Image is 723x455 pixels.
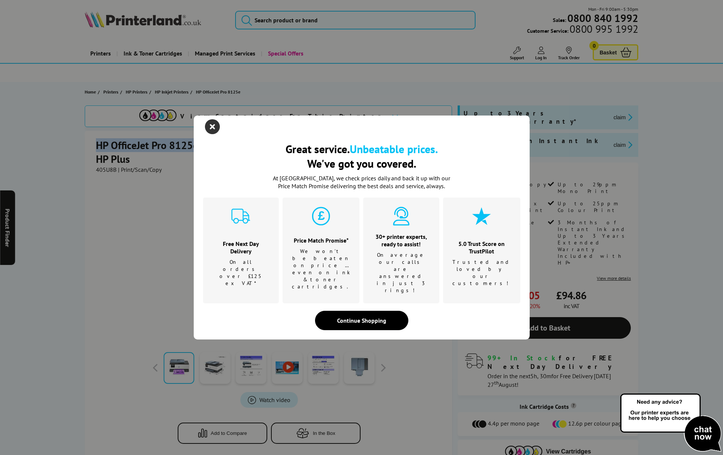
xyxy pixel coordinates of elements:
[292,237,350,244] h3: Price Match Promise*
[268,174,455,190] p: At [GEOGRAPHIC_DATA], we check prices daily and back it up with our Price Match Promise deliverin...
[618,392,723,454] img: Open Live Chat window
[203,142,520,171] h2: Great service. We've got you covered.
[212,240,270,255] h3: Free Next Day Delivery
[452,240,511,255] h3: 5.0 Trust Score on TrustPilot
[231,207,250,225] img: delivery-cyan.svg
[350,142,438,156] b: Unbeatable prices.
[373,252,430,294] p: On average our calls are answered in just 3 rings!
[315,311,408,330] div: Continue Shopping
[392,207,411,225] img: expert-cyan.svg
[207,121,218,132] button: close modal
[373,233,430,248] h3: 30+ printer experts, ready to assist!
[212,259,270,287] p: On all orders over £125 ex VAT*
[312,207,330,225] img: price-promise-cyan.svg
[452,259,511,287] p: Trusted and loved by our customers!
[472,207,491,225] img: star-cyan.svg
[292,248,350,290] p: We won't be beaten on price …even on ink & toner cartridges.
